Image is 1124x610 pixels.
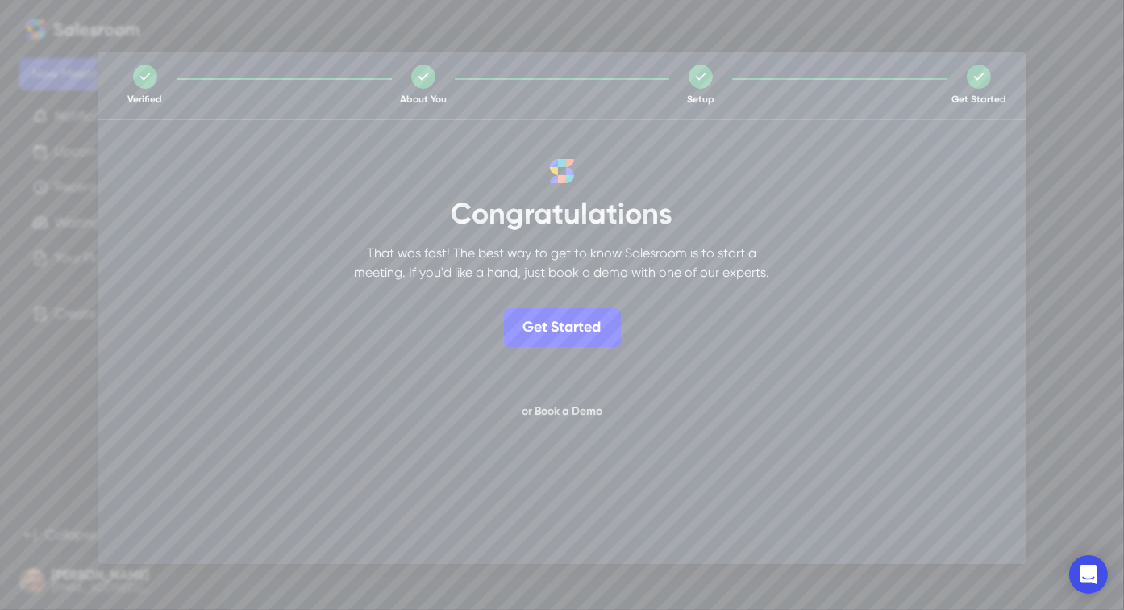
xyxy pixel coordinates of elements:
[128,92,163,107] p: Verified
[1069,555,1108,594] div: Open Intercom Messenger
[522,399,602,424] a: or Book a Demo
[344,244,780,282] p: That was fast! The best way to get to know Salesroom is to start a meeting. If you'd like a hand,...
[117,196,1007,231] h2: Congratulations
[951,92,1006,107] p: Get Started
[687,92,714,107] p: Setup
[504,308,621,347] button: Get Started
[400,92,447,107] p: About You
